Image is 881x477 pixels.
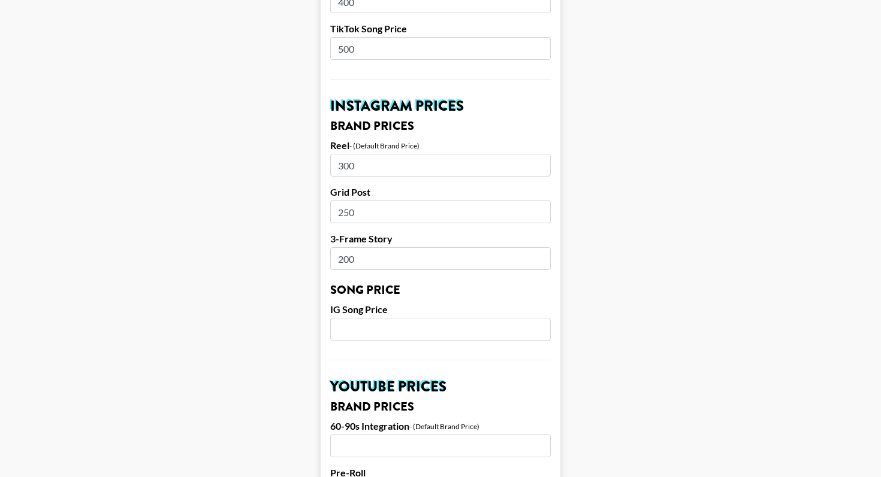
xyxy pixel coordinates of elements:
[349,141,420,150] div: - (Default Brand Price)
[330,120,551,132] h3: Brand Prices
[409,422,479,431] div: - (Default Brand Price)
[330,139,349,151] label: Reel
[330,284,551,296] h3: Song Price
[330,401,551,413] h3: Brand Prices
[330,99,551,113] h2: Instagram Prices
[330,303,551,315] label: IG Song Price
[330,23,551,35] label: TikTok Song Price
[330,186,551,198] label: Grid Post
[330,379,551,394] h2: YouTube Prices
[330,420,409,432] label: 60-90s Integration
[330,233,551,245] label: 3-Frame Story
